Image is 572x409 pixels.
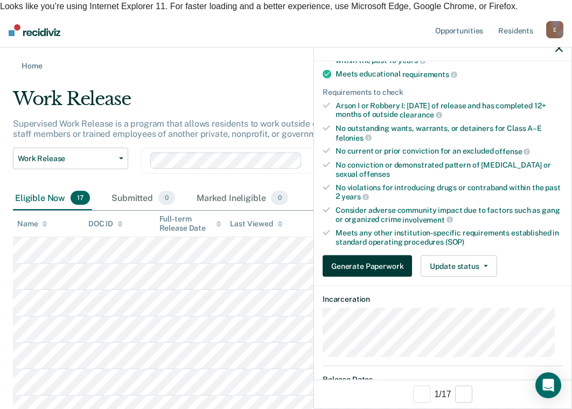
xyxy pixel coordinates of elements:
[109,186,177,210] div: Submitted
[336,124,563,142] div: No outstanding wants, warrants, or detainers for Class A–E
[336,133,372,142] span: felonies
[18,154,115,163] span: Work Release
[17,219,47,228] div: Name
[230,219,282,228] div: Last Viewed
[158,191,175,205] span: 0
[9,24,60,36] img: Recidiviz
[336,183,563,201] div: No violations for introducing drugs or contraband within the past 2
[546,21,563,38] div: E
[433,13,485,47] a: Opportunities
[13,88,528,119] div: Work Release
[159,214,222,233] div: Full-term Release Date
[336,206,563,224] div: Consider adverse community impact due to factors such as gang or organized crime
[495,147,530,156] span: offense
[13,186,92,210] div: Eligible Now
[13,119,520,139] p: Supervised Work Release is a program that allows residents to work outside of the institution und...
[421,255,497,277] button: Update status
[71,191,90,205] span: 17
[13,60,559,71] a: Home
[323,295,563,304] dt: Incarceration
[194,186,290,210] div: Marked Ineligible
[323,375,563,384] dt: Release Dates
[402,70,457,79] span: requirements
[336,147,563,156] div: No current or prior conviction for an excluded
[88,219,123,228] div: DOC ID
[535,372,561,398] div: Open Intercom Messenger
[336,161,563,179] div: No conviction or demonstrated pattern of [MEDICAL_DATA] or sexual
[359,169,390,178] span: offenses
[336,101,563,119] div: Arson I or Robbery I: [DATE] of release and has completed 12+ months of outside
[496,13,535,47] a: Residents
[564,12,572,26] span: ×
[323,87,563,96] div: Requirements to check
[445,238,464,246] span: (SOP)
[455,385,472,403] button: Next Opportunity
[314,379,571,408] div: 1 / 17
[400,110,443,119] span: clearance
[341,192,369,201] span: years
[336,70,563,79] div: Meets educational
[336,228,563,247] div: Meets any other institution-specific requirements established in standard operating procedures
[413,385,430,403] button: Previous Opportunity
[323,255,412,277] button: Generate Paperwork
[271,191,288,205] span: 0
[398,56,425,65] span: years
[402,215,452,224] span: involvement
